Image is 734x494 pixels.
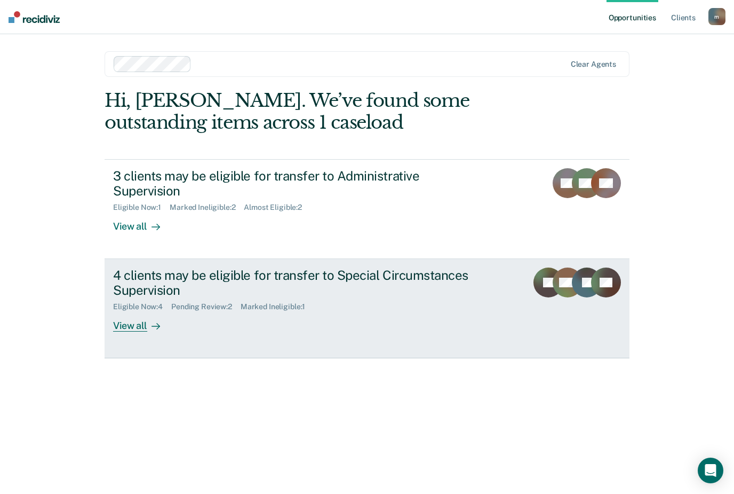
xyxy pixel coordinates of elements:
div: View all [113,311,173,332]
div: 4 clients may be eligible for transfer to Special Circumstances Supervision [113,268,488,299]
img: Recidiviz [9,11,60,23]
div: View all [113,212,173,233]
a: 4 clients may be eligible for transfer to Special Circumstances SupervisionEligible Now:4Pending ... [105,259,629,358]
div: Marked Ineligible : 2 [170,203,244,212]
div: Clear agents [571,60,616,69]
a: 3 clients may be eligible for transfer to Administrative SupervisionEligible Now:1Marked Ineligib... [105,159,629,259]
button: m [708,8,725,25]
div: Eligible Now : 1 [113,203,170,212]
div: Hi, [PERSON_NAME]. We’ve found some outstanding items across 1 caseload [105,90,524,134]
div: Open Intercom Messenger [698,458,723,483]
div: Eligible Now : 4 [113,302,171,311]
div: Pending Review : 2 [171,302,241,311]
div: 3 clients may be eligible for transfer to Administrative Supervision [113,168,488,199]
div: Marked Ineligible : 1 [241,302,314,311]
div: Almost Eligible : 2 [244,203,310,212]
